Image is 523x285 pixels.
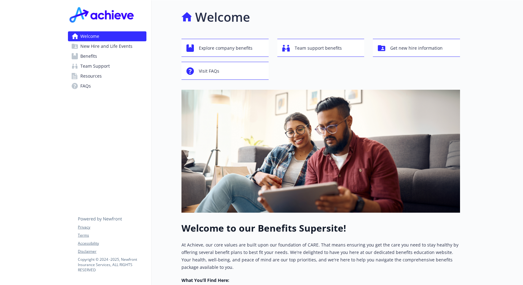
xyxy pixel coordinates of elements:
[80,51,97,61] span: Benefits
[195,8,250,26] h1: Welcome
[78,233,146,238] a: Terms
[68,71,146,81] a: Resources
[181,277,229,283] strong: What You’ll Find Here:
[78,249,146,254] a: Disclaimer
[199,42,253,54] span: Explore company benefits
[181,223,460,234] h1: Welcome to our Benefits Supersite!
[181,241,460,271] p: At Achieve, our core values are built upon our foundation of CARE. That means ensuring you get th...
[68,61,146,71] a: Team Support
[78,241,146,246] a: Accessibility
[68,81,146,91] a: FAQs
[80,81,91,91] span: FAQs
[277,39,364,57] button: Team support benefits
[181,62,269,80] button: Visit FAQs
[68,31,146,41] a: Welcome
[78,257,146,273] p: Copyright © 2024 - 2025 , Newfront Insurance Services, ALL RIGHTS RESERVED
[68,51,146,61] a: Benefits
[80,71,102,81] span: Resources
[295,42,342,54] span: Team support benefits
[80,61,110,71] span: Team Support
[373,39,460,57] button: Get new hire information
[68,41,146,51] a: New Hire and Life Events
[199,65,219,77] span: Visit FAQs
[181,39,269,57] button: Explore company benefits
[181,90,460,213] img: overview page banner
[78,224,146,230] a: Privacy
[80,31,99,41] span: Welcome
[390,42,443,54] span: Get new hire information
[80,41,132,51] span: New Hire and Life Events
